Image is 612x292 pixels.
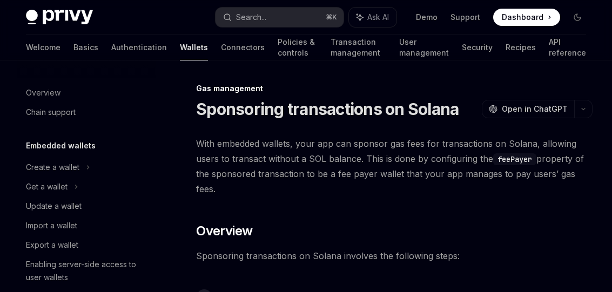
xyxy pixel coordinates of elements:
[493,153,536,165] code: feePayer
[216,8,344,27] button: Search...⌘K
[349,8,396,27] button: Ask AI
[493,9,560,26] a: Dashboard
[399,35,449,60] a: User management
[367,12,389,23] span: Ask AI
[17,255,156,287] a: Enabling server-side access to user wallets
[26,258,149,284] div: Enabling server-side access to user wallets
[502,12,543,23] span: Dashboard
[331,35,386,60] a: Transaction management
[462,35,493,60] a: Security
[196,136,593,196] span: With embedded wallets, your app can sponsor gas fees for transactions on Solana, allowing users t...
[416,12,438,23] a: Demo
[26,139,96,152] h5: Embedded wallets
[26,10,93,25] img: dark logo
[549,35,586,60] a: API reference
[196,83,593,94] div: Gas management
[502,104,568,114] span: Open in ChatGPT
[26,200,82,213] div: Update a wallet
[221,35,265,60] a: Connectors
[17,103,156,122] a: Chain support
[17,83,156,103] a: Overview
[17,216,156,235] a: Import a wallet
[326,13,337,22] span: ⌘ K
[196,99,459,119] h1: Sponsoring transactions on Solana
[26,239,78,252] div: Export a wallet
[111,35,167,60] a: Authentication
[278,35,318,60] a: Policies & controls
[17,196,156,216] a: Update a wallet
[506,35,536,60] a: Recipes
[196,248,593,263] span: Sponsoring transactions on Solana involves the following steps:
[450,12,480,23] a: Support
[26,86,60,99] div: Overview
[180,35,208,60] a: Wallets
[26,161,79,174] div: Create a wallet
[569,9,586,26] button: Toggle dark mode
[482,100,574,118] button: Open in ChatGPT
[26,180,68,193] div: Get a wallet
[26,35,60,60] a: Welcome
[26,106,76,119] div: Chain support
[236,11,266,24] div: Search...
[17,235,156,255] a: Export a wallet
[196,222,252,240] span: Overview
[73,35,98,60] a: Basics
[26,219,77,232] div: Import a wallet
